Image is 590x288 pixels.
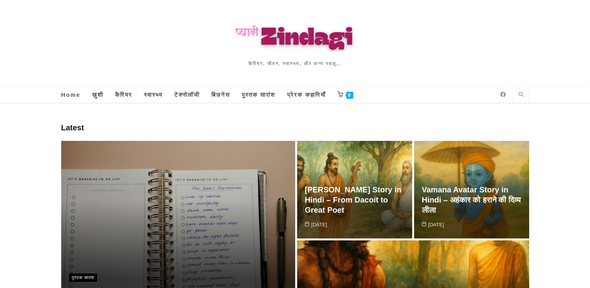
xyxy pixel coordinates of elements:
span: स्वास्थ्य [144,91,163,98]
span: [DATE] [305,221,327,229]
span: टेक्नोलॉजी [174,91,200,98]
span: पुस्तक सारांश [242,91,275,98]
h2: कैरियर, जीवन, स्वास्थ्य, और अन्य पहलू… [157,60,433,68]
span: Latest [61,122,84,133]
a: स्वास्थ्य [138,87,168,103]
span: [DATE] [422,221,444,229]
a: प्रेरक कहानियाँ [281,87,331,103]
img: Pyaari Zindagi [157,20,433,52]
a: 0 [331,87,360,103]
a: Home [55,87,87,103]
a: कैरियर [109,87,138,103]
a: टेक्नोलॉजी [168,87,206,103]
span: बिज़नेस [211,91,230,98]
span: कैरियर [115,91,132,98]
a: [PERSON_NAME] Story in Hindi – From Dacoit to Great Poet [305,185,402,214]
a: Vamana Avatar Story in Hindi – अहंकार को हराने की दिव्य लीला [422,185,521,214]
a: ख़ुशी [86,87,109,103]
span: 0 [346,92,354,99]
a: पुस्तक सारांश [69,274,97,282]
span: ख़ुशी [92,91,103,98]
a: Search website [516,91,526,100]
span: Home [61,91,81,98]
a: Facebook (opens in a new tab) [497,92,509,97]
span: प्रेरक कहानियाँ [287,91,325,98]
a: बिज़नेस [206,87,236,103]
a: पुस्तक सारांश [236,87,281,103]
